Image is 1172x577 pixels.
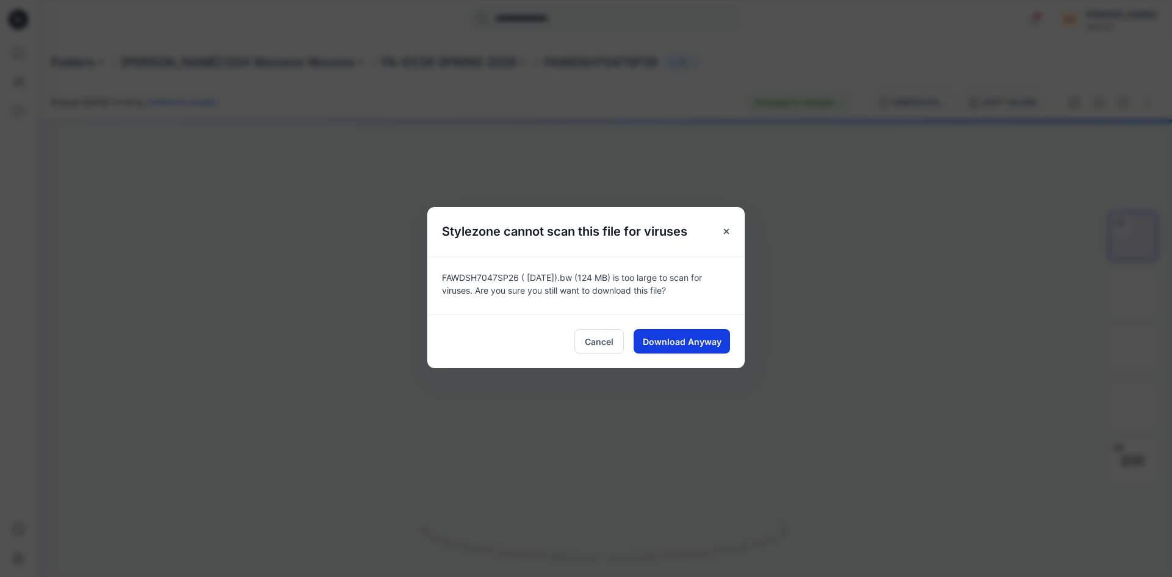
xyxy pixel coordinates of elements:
[643,335,722,348] span: Download Anyway
[715,220,737,242] button: Close
[574,329,624,354] button: Cancel
[427,256,745,314] div: FAWDSH7047SP26 ( [DATE]).bw (124 MB) is too large to scan for viruses. Are you sure you still wan...
[634,329,730,354] button: Download Anyway
[585,335,613,348] span: Cancel
[427,207,702,256] h5: Stylezone cannot scan this file for viruses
